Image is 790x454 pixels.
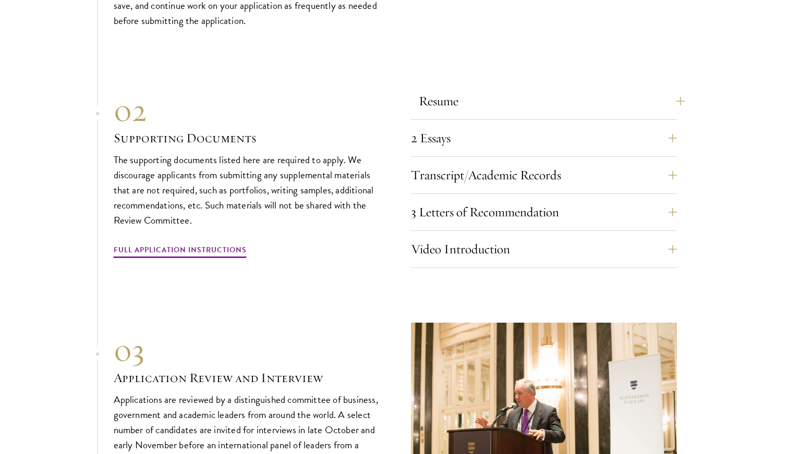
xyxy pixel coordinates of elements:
h3: Application Review and Interview [114,369,380,387]
a: Full Application Instructions [114,243,247,260]
button: 2 Essays [411,126,677,151]
h3: Supporting Documents [114,129,380,147]
p: The supporting documents listed here are required to apply. We discourage applicants from submitt... [114,152,380,228]
button: Video Introduction [411,237,677,262]
button: Resume [419,89,685,114]
div: 03 [114,332,380,369]
div: 02 [114,92,380,129]
button: Transcript/Academic Records [411,163,677,188]
button: 3 Letters of Recommendation [411,200,677,225]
